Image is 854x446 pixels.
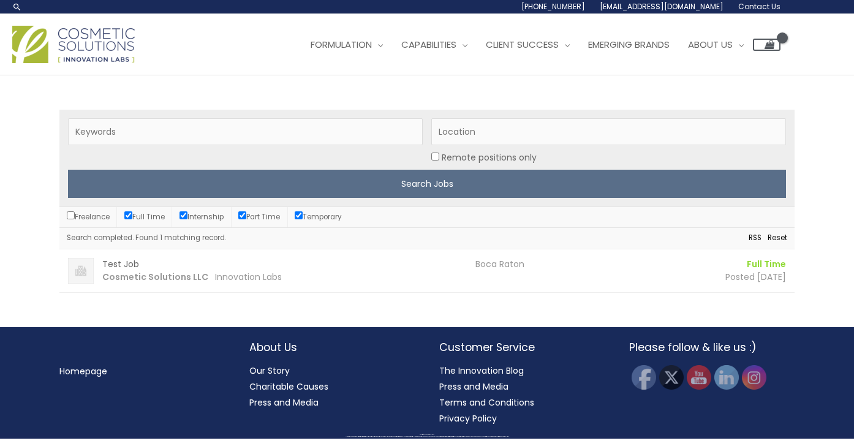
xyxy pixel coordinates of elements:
a: Client Success [477,26,579,63]
a: About Us [679,26,753,63]
nav: Menu [59,363,225,379]
a: Capabilities [392,26,477,63]
a: Press and Media [249,396,319,409]
input: Internship [179,211,187,219]
a: RSS [743,232,761,245]
a: Search icon link [12,2,22,12]
span: Formulation [311,38,372,51]
input: Full Time [124,211,132,219]
img: Facebook [632,365,656,390]
li: Full Time [652,258,786,271]
a: Terms and Conditions [439,396,534,409]
strong: Cosmetic Solutions LLC [102,271,208,283]
input: Part Time [238,211,246,219]
input: Location [431,153,439,161]
h2: About Us [249,339,415,355]
input: Freelance [67,211,75,219]
label: Full Time [124,212,165,222]
div: All material on this Website, including design, text, images, logos and sounds, are owned by Cosm... [21,436,833,437]
span: Capabilities [401,38,456,51]
span: Innovation Labs [215,271,282,283]
a: Homepage [59,365,107,377]
label: Internship [179,212,224,222]
span: About Us [688,38,733,51]
label: Part Time [238,212,280,222]
a: Privacy Policy [439,412,497,425]
label: Freelance [67,212,110,222]
img: Twitter [659,365,684,390]
img: Cosmetic Solutions Logo [12,26,135,63]
span: Emerging Brands [588,38,670,51]
nav: About Us [249,363,415,410]
a: The Innovation Blog [439,365,524,377]
h2: Please follow & like us :) [629,339,795,355]
div: Copyright © 2025 [21,434,833,436]
input: Search Jobs [68,170,786,198]
input: Location [431,118,786,145]
span: [PHONE_NUMBER] [521,1,585,12]
a: Press and Media [439,380,508,393]
span: Contact Us [738,1,780,12]
a: Emerging Brands [579,26,679,63]
nav: Customer Service [439,363,605,426]
a: Reset [761,232,787,245]
span: Client Success [486,38,559,51]
label: Remote positions only [442,149,537,165]
h2: Customer Service [439,339,605,355]
time: Posted [DATE] [725,271,786,283]
a: Test Job Cosmetic Solutions LLC Innovation Labs Boca Raton Full Time Posted [DATE] [59,249,795,292]
nav: Site Navigation [292,26,780,63]
label: Temporary [295,212,342,222]
span: [EMAIL_ADDRESS][DOMAIN_NAME] [600,1,724,12]
h3: Test Job [102,258,467,271]
input: Temporary [295,211,303,219]
span: Search completed. Found 1 matching record. [67,233,226,243]
a: View Shopping Cart, empty [753,39,780,51]
img: Cosmetic Solutions LLC [68,258,94,284]
a: Formulation [301,26,392,63]
input: Keywords [68,118,423,145]
a: Our Story [249,365,290,377]
div: Boca Raton [467,258,644,271]
span: Cosmetic Solutions [426,434,434,435]
a: Charitable Causes [249,380,328,393]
